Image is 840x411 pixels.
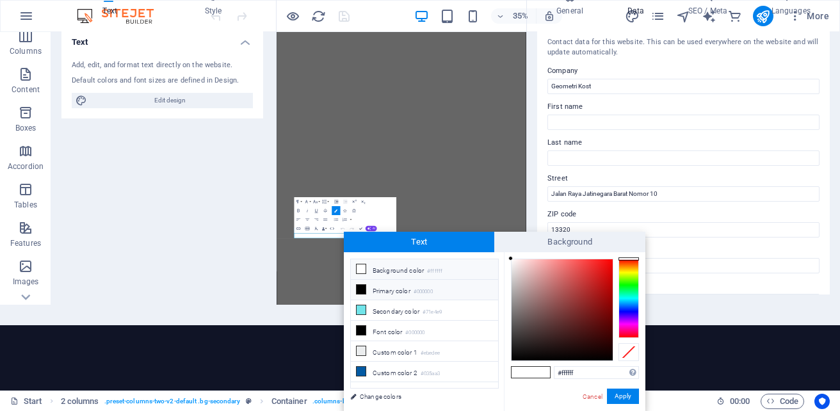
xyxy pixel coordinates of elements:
[312,206,320,215] button: Underline (Ctrl+U)
[294,224,302,233] button: Insert Link
[421,369,440,378] small: #035aa3
[294,215,302,224] button: Align Left
[312,394,353,409] span: . columns-box
[91,93,249,108] span: Edit design
[341,206,349,215] button: Icons
[547,278,820,294] label: Email
[607,389,639,404] button: Apply
[328,224,336,233] button: HTML
[350,206,358,215] button: Special Characters
[531,367,550,378] span: #ffffff
[10,46,42,56] p: Columns
[311,8,326,24] button: reload
[510,8,531,24] h6: 35%
[716,394,750,409] h6: Session time
[350,197,358,206] button: Superscript
[72,76,253,86] div: Default colors and font sizes are defined in Design.
[761,394,804,409] button: Code
[491,8,537,24] button: 35%
[61,27,263,50] h4: Text
[344,389,492,405] a: Change colors
[814,394,830,409] button: Usercentrics
[351,321,498,341] li: Font color
[344,232,495,252] span: Text
[351,280,498,300] li: Primary color
[730,394,750,409] span: 00 00
[547,171,820,186] label: Street
[246,398,252,405] i: This element is a customizable preset
[12,85,40,95] p: Content
[294,197,302,206] button: Paragraph Format
[321,215,329,224] button: Align Justify
[303,215,311,224] button: Align Center
[294,206,302,215] button: Bold (Ctrl+B)
[351,259,498,280] li: Background color
[547,135,820,150] label: Last name
[312,215,320,224] button: Align Right
[104,394,241,409] span: . preset-columns-two-v2-default .bg-secondary
[341,215,349,224] button: Ordered List
[547,37,820,58] div: Contact data for this website. This can be used everywhere on the website and will update automat...
[303,206,311,215] button: Italic (Ctrl+I)
[547,207,820,222] label: ZIP code
[547,243,820,258] label: City
[15,123,36,133] p: Boxes
[332,197,340,206] button: Increase Indent
[13,277,39,287] p: Images
[351,362,498,382] li: Custom color 2
[359,197,367,206] button: Subscript
[61,394,99,409] span: Click to select. Double-click to edit
[365,226,376,231] button: AI
[338,224,346,233] button: Undo (Ctrl+Z)
[72,60,253,71] div: Add, edit, and format text directly on the website.
[312,224,320,233] button: Clear Formatting
[14,200,37,210] p: Tables
[581,392,604,401] a: Cancel
[321,197,329,206] button: Line Height
[61,394,505,409] nav: breadcrumb
[427,267,442,276] small: #ffffff
[312,197,320,206] button: Font Size
[547,63,820,79] label: Company
[347,224,355,233] button: Redo (Ctrl+Shift+Z)
[766,394,798,409] span: Code
[341,197,349,206] button: Decrease Indent
[547,99,820,115] label: First name
[351,300,498,321] li: Secondary color
[405,328,424,337] small: #000000
[303,224,311,233] button: Insert Table
[332,206,340,215] button: Colors
[739,396,741,406] span: :
[351,341,498,362] li: Custom color 1
[321,206,329,215] button: Strikethrough
[421,349,440,358] small: #ebedee
[285,8,300,24] button: Click here to leave preview mode and continue editing
[414,287,433,296] small: #000000
[618,343,639,361] div: Clear Color Selection
[494,232,645,252] span: Background
[72,93,253,108] button: Edit design
[8,161,44,172] p: Accordion
[10,238,41,248] p: Features
[271,394,307,409] span: Click to select. Double-click to edit
[356,224,364,233] button: Confirm (Ctrl+⏎)
[332,215,340,224] button: Unordered List
[321,224,327,233] button: Data Bindings
[303,197,311,206] button: Font Family
[512,367,531,378] span: #ffffff
[10,394,42,409] a: Click to cancel selection. Double-click to open Pages
[373,227,375,230] span: AI
[423,308,442,317] small: #71e4e9
[349,215,353,224] button: Ordered List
